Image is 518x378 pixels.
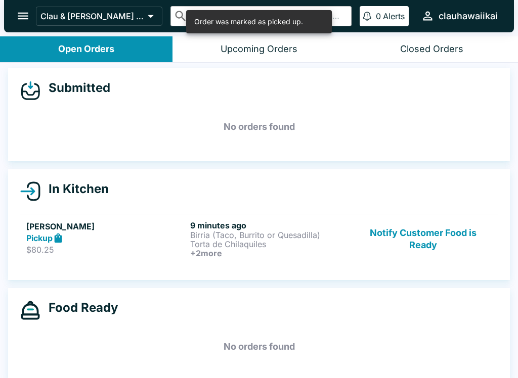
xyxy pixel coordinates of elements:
h4: In Kitchen [40,181,109,197]
a: [PERSON_NAME]Pickup$80.259 minutes agoBirria (Taco, Burrito or Quesadilla)Torta de Chilaquiles+2m... [20,214,498,264]
div: Closed Orders [400,43,463,55]
div: Order was marked as picked up. [194,13,303,30]
h5: No orders found [20,328,498,365]
h5: [PERSON_NAME] [26,220,186,232]
strong: Pickup [26,233,53,243]
p: Clau & [PERSON_NAME] Cocina 2 - [US_STATE] Kai [40,11,144,21]
h4: Submitted [40,80,110,96]
div: clauhawaiikai [439,10,498,22]
button: clauhawaiikai [417,5,502,27]
button: open drawer [10,3,36,29]
h5: No orders found [20,109,498,145]
h6: 9 minutes ago [190,220,350,230]
p: $80.25 [26,245,186,255]
p: Alerts [383,11,405,21]
div: Upcoming Orders [221,43,297,55]
button: Clau & [PERSON_NAME] Cocina 2 - [US_STATE] Kai [36,7,162,26]
h4: Food Ready [40,300,118,315]
div: Open Orders [58,43,114,55]
p: Birria (Taco, Burrito or Quesadilla) [190,230,350,240]
p: 0 [376,11,381,21]
h6: + 2 more [190,249,350,258]
button: Notify Customer Food is Ready [355,220,492,258]
p: Torta de Chilaquiles [190,240,350,249]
